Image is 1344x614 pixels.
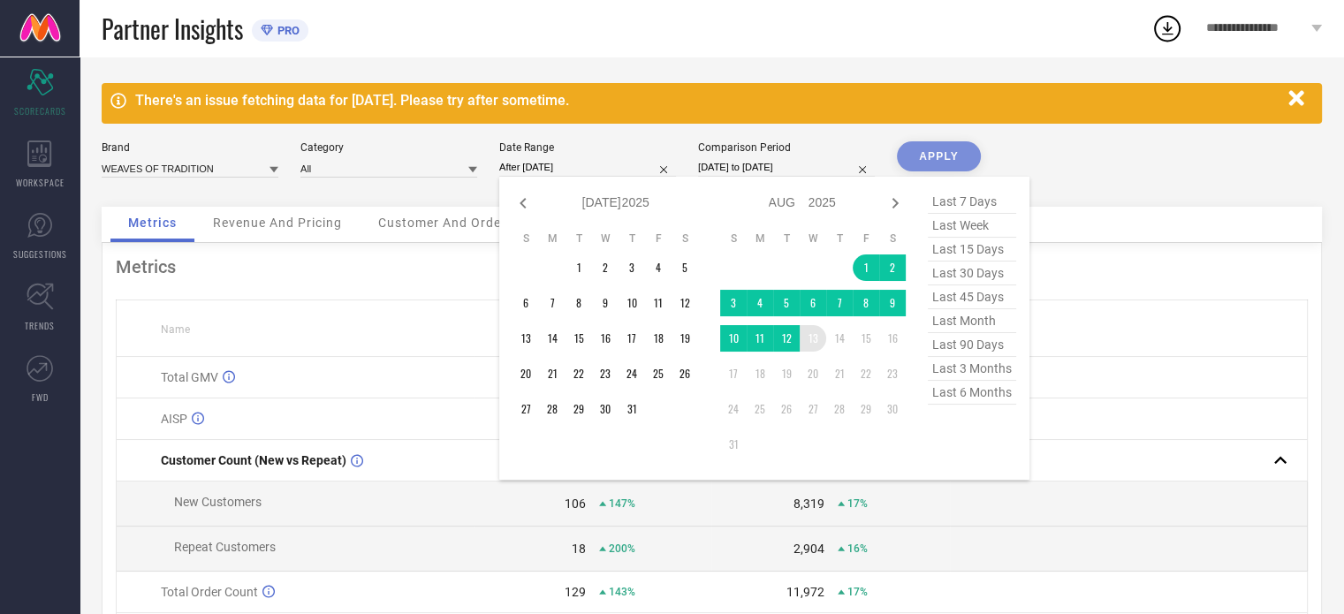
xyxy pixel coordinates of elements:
[135,92,1279,109] div: There's an issue fetching data for [DATE]. Please try after sometime.
[619,254,645,281] td: Thu Jul 03 2025
[847,542,868,555] span: 16%
[826,325,853,352] td: Thu Aug 14 2025
[853,231,879,246] th: Friday
[513,325,539,352] td: Sun Jul 13 2025
[174,540,276,554] span: Repeat Customers
[747,396,773,422] td: Mon Aug 25 2025
[720,290,747,316] td: Sun Aug 03 2025
[793,497,824,511] div: 8,319
[720,431,747,458] td: Sun Aug 31 2025
[174,495,262,509] span: New Customers
[273,24,300,37] span: PRO
[619,325,645,352] td: Thu Jul 17 2025
[672,360,698,387] td: Sat Jul 26 2025
[539,396,566,422] td: Mon Jul 28 2025
[928,262,1016,285] span: last 30 days
[747,360,773,387] td: Mon Aug 18 2025
[847,497,868,510] span: 17%
[513,360,539,387] td: Sun Jul 20 2025
[300,141,477,154] div: Category
[853,360,879,387] td: Fri Aug 22 2025
[566,254,592,281] td: Tue Jul 01 2025
[161,585,258,599] span: Total Order Count
[609,542,635,555] span: 200%
[773,325,800,352] td: Tue Aug 12 2025
[499,141,676,154] div: Date Range
[566,325,592,352] td: Tue Jul 15 2025
[609,586,635,598] span: 143%
[592,396,619,422] td: Wed Jul 30 2025
[800,290,826,316] td: Wed Aug 06 2025
[513,193,534,214] div: Previous month
[773,396,800,422] td: Tue Aug 26 2025
[720,231,747,246] th: Sunday
[539,231,566,246] th: Monday
[539,360,566,387] td: Mon Jul 21 2025
[14,104,66,117] span: SCORECARDS
[853,254,879,281] td: Fri Aug 01 2025
[720,325,747,352] td: Sun Aug 10 2025
[102,11,243,47] span: Partner Insights
[592,231,619,246] th: Wednesday
[565,497,586,511] div: 106
[161,453,346,467] span: Customer Count (New vs Repeat)
[25,319,55,332] span: TRENDS
[645,360,672,387] td: Fri Jul 25 2025
[566,231,592,246] th: Tuesday
[747,231,773,246] th: Monday
[826,360,853,387] td: Thu Aug 21 2025
[879,396,906,422] td: Sat Aug 30 2025
[213,216,342,230] span: Revenue And Pricing
[499,158,676,177] input: Select date range
[847,586,868,598] span: 17%
[879,231,906,246] th: Saturday
[853,325,879,352] td: Fri Aug 15 2025
[645,325,672,352] td: Fri Jul 18 2025
[32,390,49,404] span: FWD
[378,216,513,230] span: Customer And Orders
[161,323,190,336] span: Name
[773,290,800,316] td: Tue Aug 05 2025
[747,325,773,352] td: Mon Aug 11 2025
[513,290,539,316] td: Sun Jul 06 2025
[116,256,1308,277] div: Metrics
[645,231,672,246] th: Friday
[13,247,67,261] span: SUGGESTIONS
[102,141,278,154] div: Brand
[698,158,875,177] input: Select comparison period
[672,290,698,316] td: Sat Jul 12 2025
[1151,12,1183,44] div: Open download list
[747,290,773,316] td: Mon Aug 04 2025
[879,360,906,387] td: Sat Aug 23 2025
[645,290,672,316] td: Fri Jul 11 2025
[619,396,645,422] td: Thu Jul 31 2025
[928,190,1016,214] span: last 7 days
[645,254,672,281] td: Fri Jul 04 2025
[800,396,826,422] td: Wed Aug 27 2025
[609,497,635,510] span: 147%
[928,214,1016,238] span: last week
[826,396,853,422] td: Thu Aug 28 2025
[928,309,1016,333] span: last month
[793,542,824,556] div: 2,904
[928,238,1016,262] span: last 15 days
[879,290,906,316] td: Sat Aug 09 2025
[592,254,619,281] td: Wed Jul 02 2025
[879,254,906,281] td: Sat Aug 02 2025
[592,290,619,316] td: Wed Jul 09 2025
[592,325,619,352] td: Wed Jul 16 2025
[786,585,824,599] div: 11,972
[698,141,875,154] div: Comparison Period
[800,325,826,352] td: Wed Aug 13 2025
[928,357,1016,381] span: last 3 months
[773,231,800,246] th: Tuesday
[928,381,1016,405] span: last 6 months
[885,193,906,214] div: Next month
[928,333,1016,357] span: last 90 days
[513,396,539,422] td: Sun Jul 27 2025
[572,542,586,556] div: 18
[566,396,592,422] td: Tue Jul 29 2025
[566,360,592,387] td: Tue Jul 22 2025
[672,325,698,352] td: Sat Jul 19 2025
[826,231,853,246] th: Thursday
